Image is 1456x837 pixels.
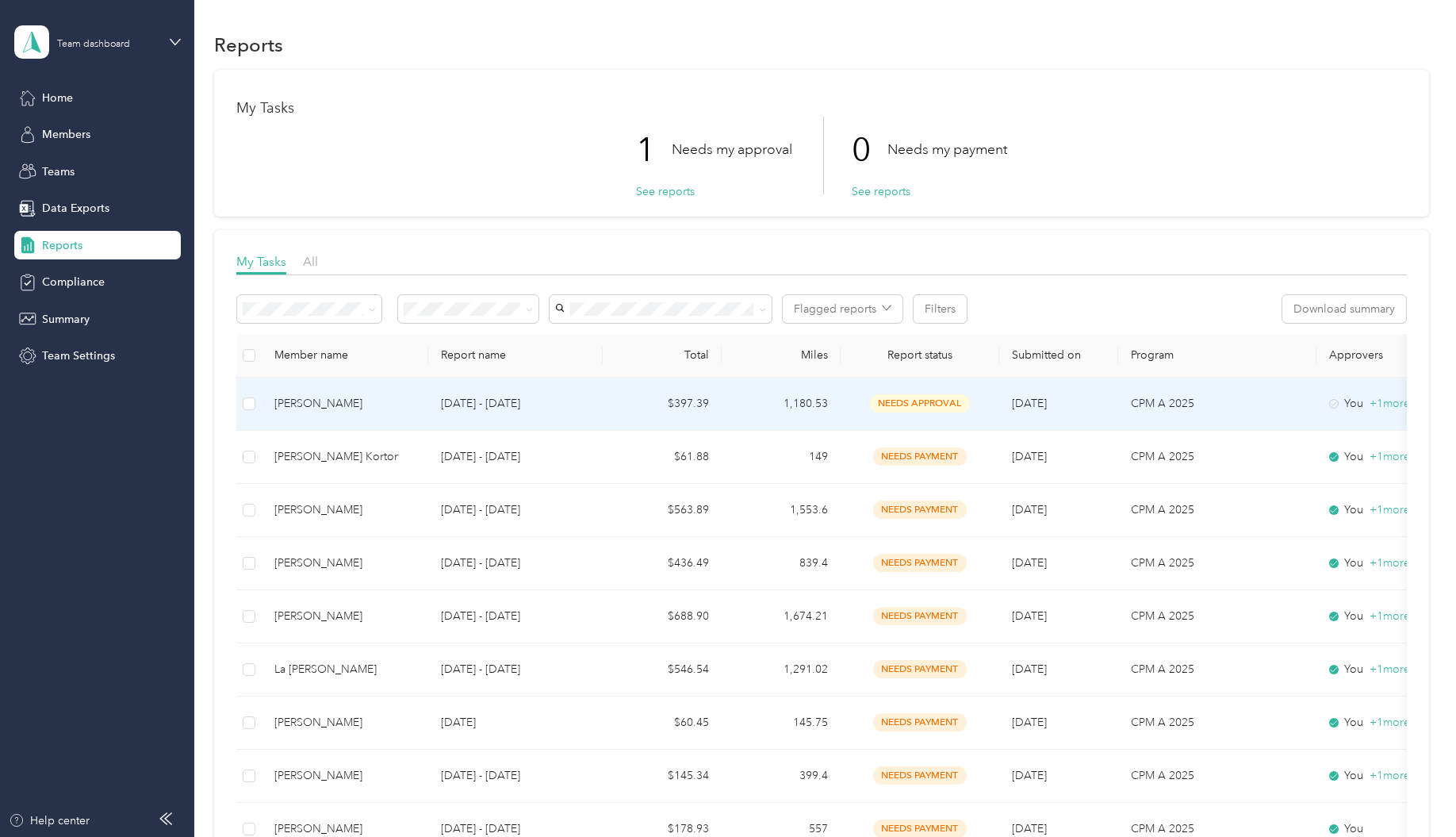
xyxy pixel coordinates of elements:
[783,295,902,323] button: Flagged reports
[42,237,82,254] span: Reports
[1118,750,1316,803] td: CPM A 2025
[9,812,90,829] button: Help center
[236,100,1407,117] h1: My Tasks
[1370,556,1410,570] span: + 1 more
[42,311,90,328] span: Summary
[1118,378,1316,431] td: CPM A 2025
[274,501,416,519] div: [PERSON_NAME]
[603,643,722,697] td: $546.54
[873,660,967,678] span: needs payment
[42,274,105,290] span: Compliance
[873,713,967,731] span: needs payment
[274,714,416,731] div: [PERSON_NAME]
[1131,767,1304,785] p: CPM A 2025
[636,183,695,200] button: See reports
[615,348,709,362] div: Total
[42,126,90,143] span: Members
[1012,662,1047,676] span: [DATE]
[1131,661,1304,678] p: CPM A 2025
[1012,716,1047,729] span: [DATE]
[999,334,1118,378] th: Submitted on
[1118,334,1316,378] th: Program
[603,537,722,590] td: $436.49
[1118,643,1316,697] td: CPM A 2025
[873,501,967,519] span: needs payment
[1012,556,1047,570] span: [DATE]
[722,643,841,697] td: 1,291.02
[603,378,722,431] td: $397.39
[1282,295,1406,323] button: Download summary
[722,378,841,431] td: 1,180.53
[853,348,987,362] span: Report status
[672,140,792,159] p: Needs my approval
[236,254,286,269] span: My Tasks
[1118,537,1316,590] td: CPM A 2025
[722,431,841,484] td: 149
[873,554,967,572] span: needs payment
[274,395,416,413] div: [PERSON_NAME]
[722,697,841,750] td: 145.75
[1370,716,1410,729] span: + 1 more
[441,608,590,625] p: [DATE] - [DATE]
[603,590,722,643] td: $688.90
[1012,822,1047,835] span: [DATE]
[42,200,109,217] span: Data Exports
[441,448,590,466] p: [DATE] - [DATE]
[734,348,828,362] div: Miles
[1012,609,1047,623] span: [DATE]
[1012,503,1047,516] span: [DATE]
[603,750,722,803] td: $145.34
[214,36,283,53] h1: Reports
[303,254,318,269] span: All
[441,555,590,572] p: [DATE] - [DATE]
[870,394,970,413] span: needs approval
[852,117,887,183] p: 0
[441,714,590,731] p: [DATE]
[1370,450,1410,463] span: + 1 more
[1370,397,1410,410] span: + 1 more
[603,431,722,484] td: $61.88
[873,766,967,785] span: needs payment
[1012,769,1047,782] span: [DATE]
[1370,503,1410,516] span: + 1 more
[852,183,910,200] button: See reports
[441,501,590,519] p: [DATE] - [DATE]
[1012,397,1047,410] span: [DATE]
[1118,484,1316,537] td: CPM A 2025
[274,448,416,466] div: [PERSON_NAME] Kortor
[274,608,416,625] div: [PERSON_NAME]
[1131,448,1304,466] p: CPM A 2025
[274,348,416,362] div: Member name
[57,40,130,49] div: Team dashboard
[1131,501,1304,519] p: CPM A 2025
[1367,748,1456,837] iframe: Everlance-gr Chat Button Frame
[441,661,590,678] p: [DATE] - [DATE]
[887,140,1007,159] p: Needs my payment
[1370,609,1410,623] span: + 1 more
[441,767,590,785] p: [DATE] - [DATE]
[603,697,722,750] td: $60.45
[441,395,590,413] p: [DATE] - [DATE]
[873,447,967,466] span: needs payment
[1118,590,1316,643] td: CPM A 2025
[262,334,428,378] th: Member name
[722,537,841,590] td: 839.4
[603,484,722,537] td: $563.89
[914,295,967,323] button: Filters
[1131,714,1304,731] p: CPM A 2025
[274,661,416,678] div: La [PERSON_NAME]
[42,347,115,364] span: Team Settings
[1118,697,1316,750] td: CPM A 2025
[1370,662,1410,676] span: + 1 more
[42,163,75,180] span: Teams
[722,484,841,537] td: 1,553.6
[722,750,841,803] td: 399.4
[274,767,416,785] div: [PERSON_NAME]
[1131,395,1304,413] p: CPM A 2025
[722,590,841,643] td: 1,674.21
[1012,450,1047,463] span: [DATE]
[1131,555,1304,572] p: CPM A 2025
[873,607,967,625] span: needs payment
[1131,608,1304,625] p: CPM A 2025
